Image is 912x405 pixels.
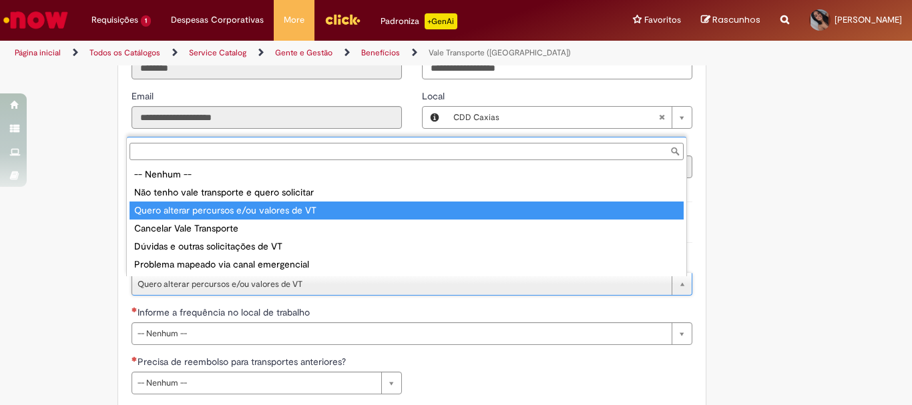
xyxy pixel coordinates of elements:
[130,201,684,220] div: Quero alterar percursos e/ou valores de VT
[130,165,684,183] div: -- Nenhum --
[127,163,686,276] ul: Tipo da Solicitação
[130,238,684,256] div: Dúvidas e outras solicitações de VT
[130,256,684,274] div: Problema mapeado via canal emergencial
[130,220,684,238] div: Cancelar Vale Transporte
[130,183,684,201] div: Não tenho vale transporte e quero solicitar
